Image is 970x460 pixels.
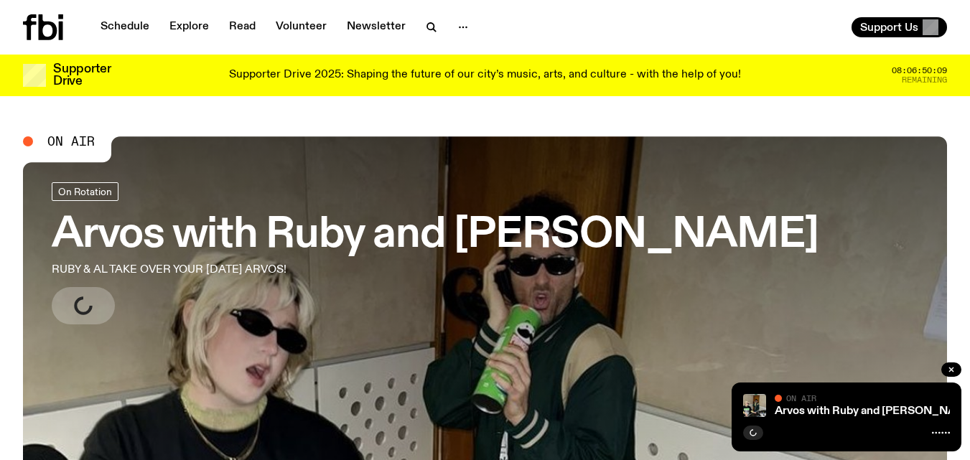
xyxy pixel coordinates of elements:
span: On Air [47,135,95,148]
a: On Rotation [52,182,118,201]
a: Schedule [92,17,158,37]
span: Support Us [860,21,918,34]
span: On Air [786,393,816,403]
a: Explore [161,17,218,37]
button: Support Us [852,17,947,37]
a: Read [220,17,264,37]
img: Ruby wears a Collarbones t shirt and pretends to play the DJ decks, Al sings into a pringles can.... [743,394,766,417]
a: Volunteer [267,17,335,37]
p: RUBY & AL TAKE OVER YOUR [DATE] ARVOS! [52,261,419,278]
a: Arvos with Ruby and [PERSON_NAME]RUBY & AL TAKE OVER YOUR [DATE] ARVOS! [52,182,819,324]
h3: Supporter Drive [53,63,111,88]
p: Supporter Drive 2025: Shaping the future of our city’s music, arts, and culture - with the help o... [229,69,741,82]
span: 08:06:50:09 [892,67,947,75]
a: Newsletter [338,17,414,37]
span: Remaining [902,76,947,84]
h3: Arvos with Ruby and [PERSON_NAME] [52,215,819,255]
span: On Rotation [58,186,112,197]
